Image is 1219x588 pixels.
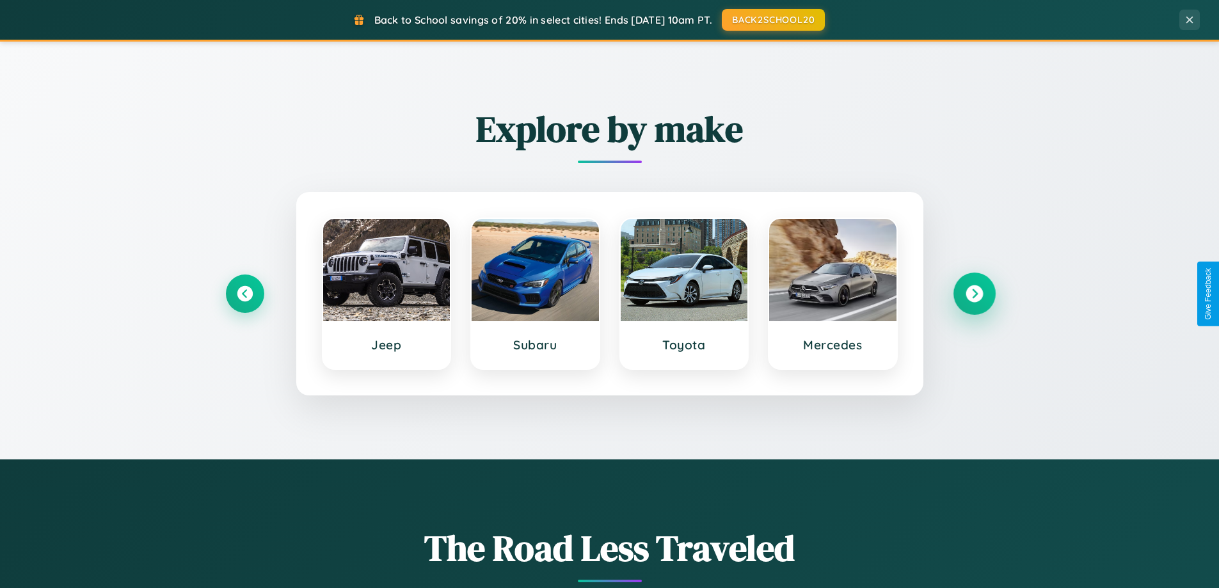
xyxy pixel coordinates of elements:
[782,337,884,353] h3: Mercedes
[722,9,825,31] button: BACK2SCHOOL20
[226,104,994,154] h2: Explore by make
[484,337,586,353] h3: Subaru
[374,13,712,26] span: Back to School savings of 20% in select cities! Ends [DATE] 10am PT.
[226,523,994,573] h1: The Road Less Traveled
[336,337,438,353] h3: Jeep
[1204,268,1213,320] div: Give Feedback
[633,337,735,353] h3: Toyota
